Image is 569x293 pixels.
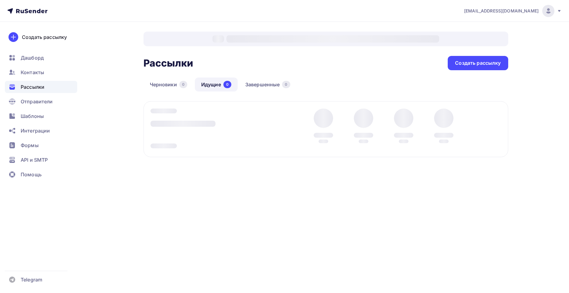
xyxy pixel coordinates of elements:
[21,127,50,134] span: Интеграции
[455,60,501,67] div: Создать рассылку
[22,33,67,41] div: Создать рассылку
[21,112,44,120] span: Шаблоны
[21,98,53,105] span: Отправители
[21,156,48,164] span: API и SMTP
[5,95,77,108] a: Отправители
[21,171,42,178] span: Помощь
[464,5,562,17] a: [EMAIL_ADDRESS][DOMAIN_NAME]
[195,78,238,91] a: Идущие0
[21,83,44,91] span: Рассылки
[179,81,187,88] div: 0
[21,276,42,283] span: Telegram
[5,110,77,122] a: Шаблоны
[5,81,77,93] a: Рассылки
[239,78,297,91] a: Завершенные0
[143,78,194,91] a: Черновики0
[5,52,77,64] a: Дашборд
[223,81,231,88] div: 0
[21,54,44,61] span: Дашборд
[21,69,44,76] span: Контакты
[143,57,193,69] h2: Рассылки
[464,8,539,14] span: [EMAIL_ADDRESS][DOMAIN_NAME]
[282,81,290,88] div: 0
[21,142,39,149] span: Формы
[5,139,77,151] a: Формы
[5,66,77,78] a: Контакты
